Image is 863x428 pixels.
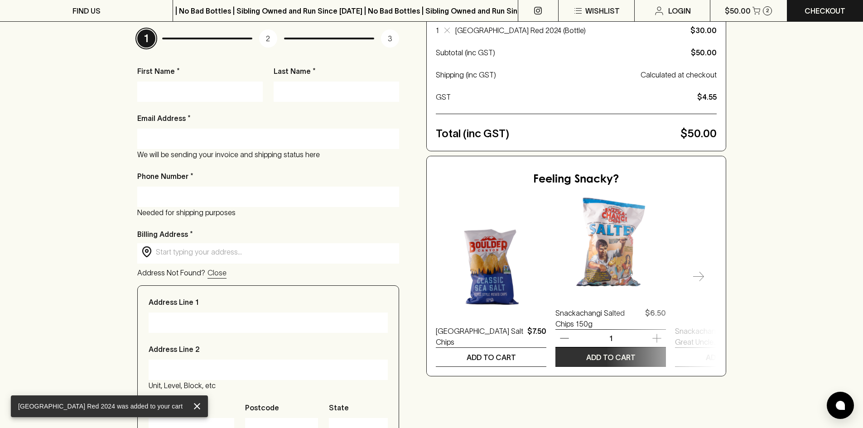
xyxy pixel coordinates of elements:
[467,352,516,363] p: ADD TO CART
[329,402,349,413] p: State
[137,29,155,48] p: 1
[836,401,845,410] img: bubble-icon
[585,5,620,16] p: Wishlist
[668,5,691,16] p: Login
[436,207,546,317] img: Boulder Canyon Sea Salt Chips
[675,326,761,347] a: Snackachangi Chips Great Uncle [PERSON_NAME] Chicken 150g
[245,402,279,413] p: Postcode
[766,8,769,13] p: 2
[436,91,694,102] p: GST
[706,352,755,363] p: ADD TO CART
[675,348,786,366] button: ADD TO CART
[137,267,205,279] p: Address Not Found?
[533,173,619,187] h5: Feeling Snacky?
[137,207,400,218] p: Needed for shipping purposes
[72,5,101,16] p: FIND US
[680,125,717,142] p: $50.00
[555,308,641,329] a: Snackachangi Salted Chips 150g
[527,326,546,347] p: $7.50
[436,47,687,58] p: Subtotal (inc GST)
[156,247,395,257] input: Start typing your address...
[149,344,200,355] p: Address Line 2
[190,399,204,414] button: close
[436,125,677,142] p: Total (inc GST)
[691,47,717,58] p: $50.00
[645,308,666,329] p: $6.50
[149,381,216,390] span: Unit, Level, Block, etc
[555,348,666,366] button: ADD TO CART
[641,69,717,80] p: Calculated at checkout
[381,29,399,48] p: 3
[697,91,717,102] p: $4.55
[137,113,191,124] p: Email Address *
[436,69,637,80] p: Shipping (inc GST)
[137,149,400,160] p: We will be sending your invoice and shipping status here
[137,171,193,182] p: Phone Number *
[436,25,439,36] p: 1
[436,326,524,347] a: [GEOGRAPHIC_DATA] Salt Chips
[586,352,636,363] p: ADD TO CART
[207,267,227,278] p: Close
[455,25,666,36] p: [GEOGRAPHIC_DATA] Red 2024 (Bottle)
[436,348,546,366] button: ADD TO CART
[600,333,622,343] p: 1
[149,297,198,308] p: Address Line 1
[805,5,845,16] p: Checkout
[555,188,666,299] img: Snackachangi Salted Chips 150g
[274,66,399,77] p: Last Name *
[137,66,263,77] p: First Name *
[671,25,717,36] p: $30.00
[725,5,751,16] p: $50.00
[18,398,183,414] div: [GEOGRAPHIC_DATA] Red 2024 was added to your cart
[137,229,400,240] p: Billing Address *
[259,29,277,48] p: 2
